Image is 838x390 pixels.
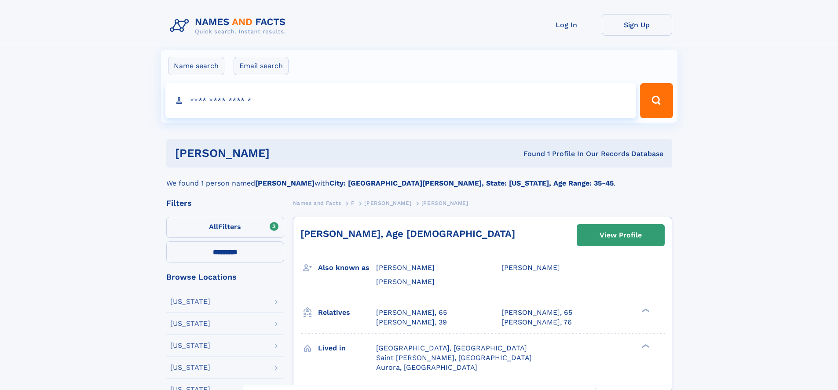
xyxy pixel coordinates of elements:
span: [PERSON_NAME] [376,263,435,272]
div: [US_STATE] [170,364,210,371]
a: F [351,197,355,208]
label: Email search [234,57,289,75]
h3: Relatives [318,305,376,320]
span: [PERSON_NAME] [421,200,468,206]
div: View Profile [600,225,642,245]
label: Name search [168,57,224,75]
a: Sign Up [602,14,672,36]
h3: Also known as [318,260,376,275]
a: View Profile [577,225,664,246]
a: [PERSON_NAME] [364,197,411,208]
a: Names and Facts [293,197,341,208]
div: We found 1 person named with . [166,168,672,189]
span: Saint [PERSON_NAME], [GEOGRAPHIC_DATA] [376,354,532,362]
div: [US_STATE] [170,298,210,305]
div: Browse Locations [166,273,284,281]
span: [PERSON_NAME] [501,263,560,272]
a: [PERSON_NAME], 39 [376,317,447,327]
a: [PERSON_NAME], 76 [501,317,572,327]
span: Aurora, [GEOGRAPHIC_DATA] [376,363,477,372]
a: Log In [531,14,602,36]
a: [PERSON_NAME], 65 [501,308,572,317]
div: [US_STATE] [170,320,210,327]
span: [PERSON_NAME] [364,200,411,206]
label: Filters [166,217,284,238]
div: Filters [166,199,284,207]
input: search input [165,83,637,118]
div: Found 1 Profile In Our Records Database [396,149,663,159]
span: All [209,222,218,231]
img: Logo Names and Facts [166,14,293,38]
span: F [351,200,355,206]
span: [GEOGRAPHIC_DATA], [GEOGRAPHIC_DATA] [376,344,527,352]
span: [PERSON_NAME] [376,277,435,286]
h1: [PERSON_NAME] [175,148,397,159]
a: [PERSON_NAME], Age [DEMOGRAPHIC_DATA] [300,228,515,239]
button: Search Button [640,83,673,118]
h3: Lived in [318,341,376,356]
div: ❯ [640,307,650,313]
b: [PERSON_NAME] [255,179,315,187]
div: ❯ [640,343,650,349]
b: City: [GEOGRAPHIC_DATA][PERSON_NAME], State: [US_STATE], Age Range: 35-45 [329,179,614,187]
a: [PERSON_NAME], 65 [376,308,447,317]
div: [US_STATE] [170,342,210,349]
